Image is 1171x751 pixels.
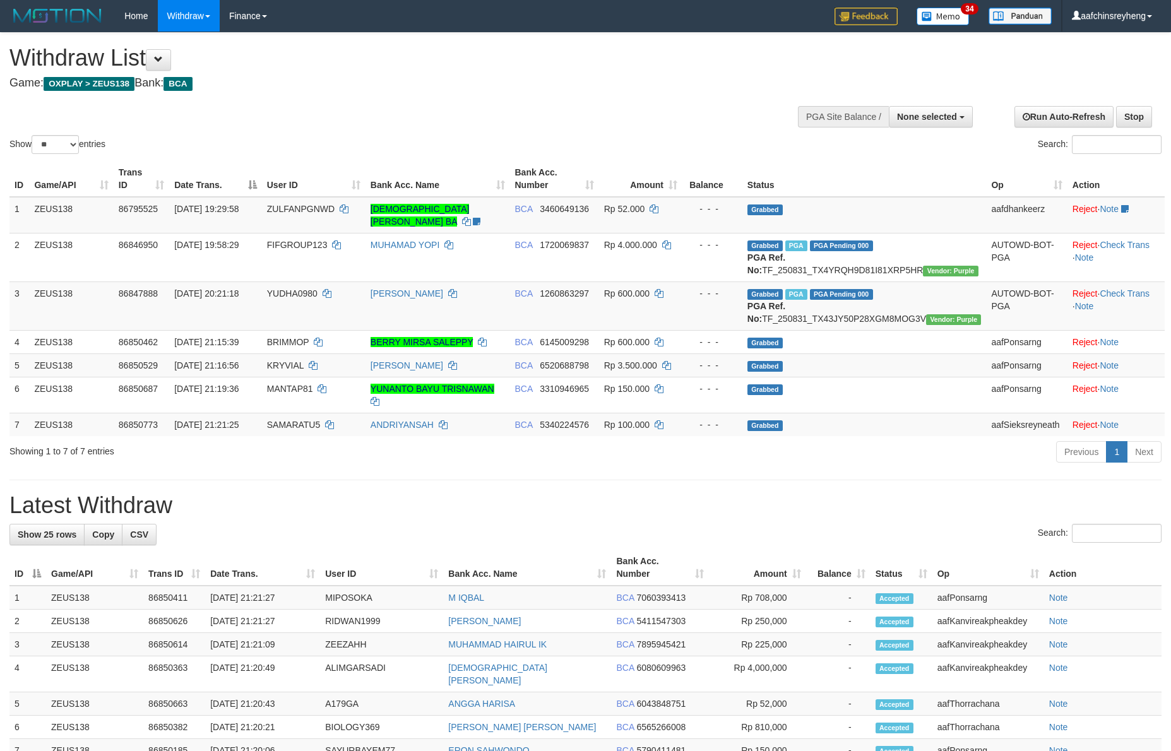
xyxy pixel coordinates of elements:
[1049,699,1068,709] a: Note
[515,204,533,214] span: BCA
[9,440,479,458] div: Showing 1 to 7 of 7 entries
[540,360,589,370] span: Copy 6520688798 to clipboard
[143,692,205,716] td: 86850663
[84,524,122,545] a: Copy
[320,633,443,656] td: ZEEZAHH
[1049,663,1068,673] a: Note
[747,240,783,251] span: Grabbed
[9,692,46,716] td: 5
[1049,722,1068,732] a: Note
[540,204,589,214] span: Copy 3460649136 to clipboard
[46,692,143,716] td: ZEUS138
[1073,240,1098,250] a: Reject
[29,161,113,197] th: Game/API: activate to sort column ascending
[143,633,205,656] td: 86850614
[448,616,521,626] a: [PERSON_NAME]
[143,586,205,610] td: 86850411
[1100,360,1119,370] a: Note
[682,161,742,197] th: Balance
[1067,233,1165,281] td: · ·
[923,266,978,276] span: Vendor URL: https://trx4.1velocity.biz
[46,550,143,586] th: Game/API: activate to sort column ascending
[835,8,898,25] img: Feedback.jpg
[806,610,871,633] td: -
[806,656,871,692] td: -
[876,723,913,733] span: Accepted
[1067,353,1165,377] td: ·
[371,288,443,299] a: [PERSON_NAME]
[742,281,987,330] td: TF_250831_TX43JY50P28XGM8MOG3V
[205,633,320,656] td: [DATE] 21:21:09
[932,716,1044,739] td: aafThorrachana
[1073,420,1098,430] a: Reject
[604,360,657,370] span: Rp 3.500.000
[1067,330,1165,353] td: ·
[9,633,46,656] td: 3
[604,240,657,250] span: Rp 4.000.000
[747,384,783,395] span: Grabbed
[122,524,157,545] a: CSV
[687,203,737,215] div: - - -
[616,663,634,673] span: BCA
[1014,106,1114,127] a: Run Auto-Refresh
[687,287,737,300] div: - - -
[599,161,682,197] th: Amount: activate to sort column ascending
[320,692,443,716] td: A179GA
[443,550,611,586] th: Bank Acc. Name: activate to sort column ascending
[205,692,320,716] td: [DATE] 21:20:43
[540,240,589,250] span: Copy 1720069837 to clipboard
[29,413,113,436] td: ZEUS138
[119,384,158,394] span: 86850687
[747,301,785,324] b: PGA Ref. No:
[371,240,439,250] a: MUHAMAD YOPI
[1038,524,1162,543] label: Search:
[1049,616,1068,626] a: Note
[986,413,1067,436] td: aafSieksreyneath
[515,360,533,370] span: BCA
[143,550,205,586] th: Trans ID: activate to sort column ascending
[932,550,1044,586] th: Op: activate to sort column ascending
[876,593,913,604] span: Accepted
[114,161,169,197] th: Trans ID: activate to sort column ascending
[510,161,599,197] th: Bank Acc. Number: activate to sort column ascending
[986,330,1067,353] td: aafPonsarng
[9,377,29,413] td: 6
[709,656,806,692] td: Rp 4,000,000
[1100,337,1119,347] a: Note
[18,529,76,540] span: Show 25 rows
[636,639,686,649] span: Copy 7895945421 to clipboard
[1049,639,1068,649] a: Note
[604,337,650,347] span: Rp 600.000
[366,161,510,197] th: Bank Acc. Name: activate to sort column ascending
[143,716,205,739] td: 86850382
[9,45,768,71] h1: Withdraw List
[616,639,634,649] span: BCA
[806,586,871,610] td: -
[709,610,806,633] td: Rp 250,000
[806,692,871,716] td: -
[1073,360,1098,370] a: Reject
[876,663,913,674] span: Accepted
[205,656,320,692] td: [DATE] 21:20:49
[1075,301,1094,311] a: Note
[29,353,113,377] td: ZEUS138
[785,289,807,300] span: Marked by aafnoeunsreypich
[1067,413,1165,436] td: ·
[9,716,46,739] td: 6
[1073,337,1098,347] a: Reject
[616,593,634,603] span: BCA
[9,161,29,197] th: ID
[320,550,443,586] th: User ID: activate to sort column ascending
[9,6,105,25] img: MOTION_logo.png
[320,586,443,610] td: MIPOSOKA
[876,699,913,710] span: Accepted
[119,204,158,214] span: 86795525
[44,77,134,91] span: OXPLAY > ZEUS138
[320,716,443,739] td: BIOLOGY369
[806,716,871,739] td: -
[9,77,768,90] h4: Game: Bank:
[262,161,366,197] th: User ID: activate to sort column ascending
[709,692,806,716] td: Rp 52,000
[785,240,807,251] span: Marked by aafnoeunsreypich
[1049,593,1068,603] a: Note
